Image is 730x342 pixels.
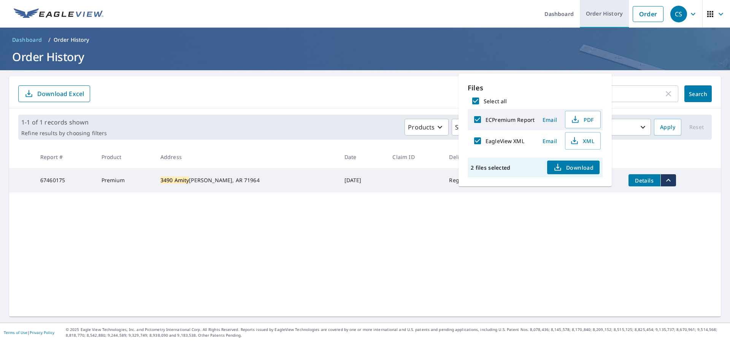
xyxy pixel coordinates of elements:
button: Download [547,161,600,174]
button: filesDropdownBtn-67460175 [660,174,676,186]
button: Status [452,119,488,136]
td: 67460175 [34,168,95,192]
button: Email [538,135,562,147]
p: © 2025 Eagle View Technologies, Inc. and Pictometry International Corp. All Rights Reserved. Repo... [66,327,726,338]
td: Regular [443,168,498,192]
mark: 3490 Amity [160,177,189,184]
p: 1-1 of 1 records shown [21,118,107,127]
label: EagleView XML [486,137,524,145]
p: Status [455,123,474,132]
button: Download Excel [18,85,90,102]
a: Privacy Policy [30,330,54,335]
p: Download Excel [37,90,84,98]
span: Apply [660,123,675,132]
th: Date [338,146,387,168]
label: ECPremium Report [486,116,535,123]
a: Order [633,6,663,22]
span: XML [570,136,594,145]
p: Products [408,123,435,132]
th: Product [95,146,154,168]
button: Products [405,119,449,136]
nav: breadcrumb [9,34,721,46]
td: [DATE] [338,168,387,192]
p: Refine results by choosing filters [21,130,107,137]
a: Dashboard [9,34,45,46]
label: Select all [484,98,507,105]
h1: Order History [9,49,721,65]
img: EV Logo [14,8,103,20]
button: Apply [654,119,681,136]
span: Details [633,177,656,184]
button: Search [684,85,712,102]
span: Download [553,163,594,172]
p: | [4,330,54,335]
a: Terms of Use [4,330,27,335]
span: Dashboard [12,36,42,44]
th: Claim ID [386,146,443,168]
p: Files [468,83,603,93]
span: Email [541,116,559,123]
td: Premium [95,168,154,192]
span: Email [541,137,559,145]
li: / [48,35,51,44]
button: detailsBtn-67460175 [628,174,660,186]
th: Report # [34,146,95,168]
button: PDF [565,111,601,128]
span: Search [690,90,706,98]
div: CS [670,6,687,22]
p: 2 files selected [471,164,510,171]
span: PDF [570,115,594,124]
th: Address [154,146,338,168]
button: XML [565,132,601,150]
button: Email [538,114,562,126]
th: Delivery [443,146,498,168]
div: [PERSON_NAME], AR 71964 [160,177,332,184]
p: Order History [54,36,89,44]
